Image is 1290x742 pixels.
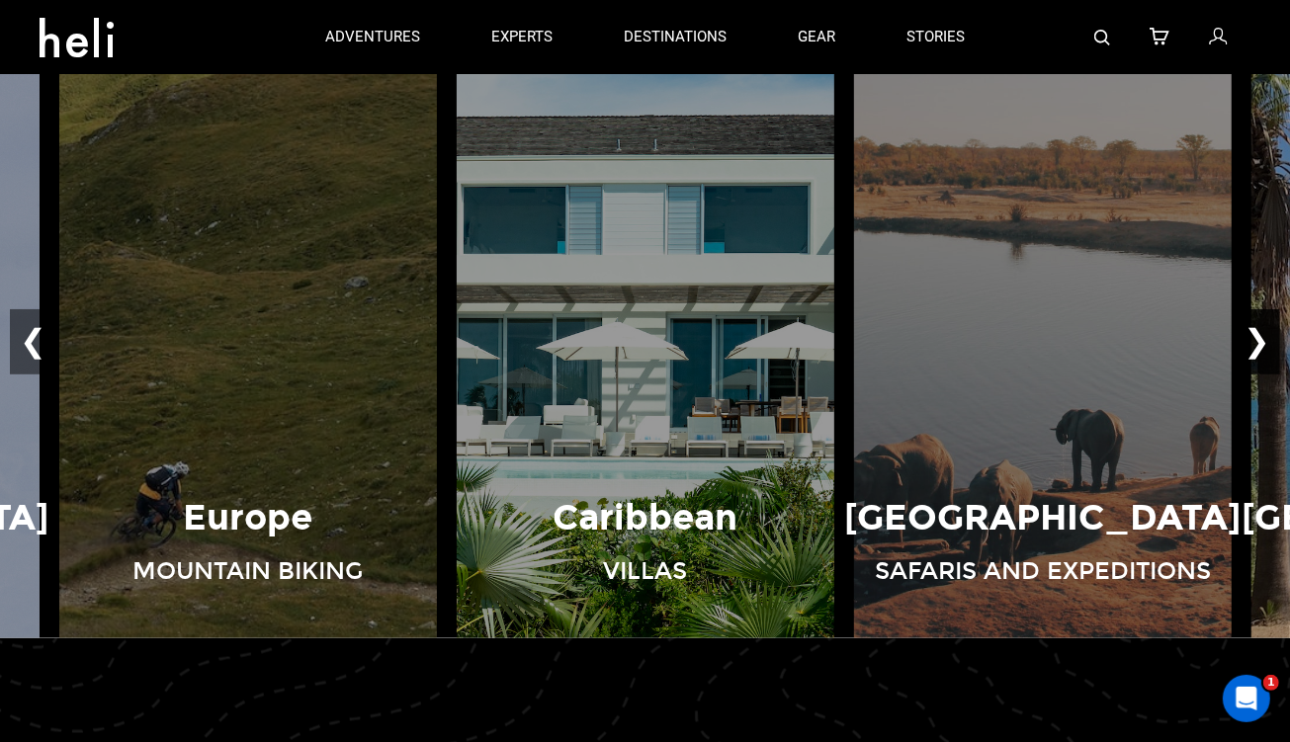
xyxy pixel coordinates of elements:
[875,554,1211,588] p: Safaris and Expeditions
[1234,309,1280,374] button: ❯
[184,493,313,543] p: Europe
[624,27,727,47] p: destinations
[325,27,420,47] p: adventures
[1223,675,1270,722] iframe: Intercom live chat
[10,309,56,374] button: ❮
[133,554,364,588] p: Mountain Biking
[845,493,1242,543] p: [GEOGRAPHIC_DATA]
[1094,30,1110,45] img: search-bar-icon.svg
[604,554,688,588] p: Villas
[554,493,738,543] p: Caribbean
[1263,675,1279,691] span: 1
[491,27,553,47] p: experts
